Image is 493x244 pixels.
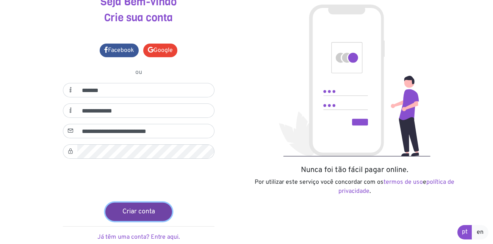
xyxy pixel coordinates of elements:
[472,225,488,239] a: en
[143,44,177,57] a: Google
[457,225,472,239] a: pt
[63,68,214,77] p: ou
[252,166,457,175] h5: Nunca foi tão fácil pagar online.
[81,165,196,194] iframe: reCAPTCHA
[97,233,180,241] a: Já têm uma conta? Entre aqui.
[252,178,457,196] p: Por utilizar este serviço você concordar com os e .
[100,44,139,57] a: Facebook
[105,203,172,221] button: Criar conta
[383,178,423,186] a: termos de uso
[36,11,241,24] h3: Crie sua conta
